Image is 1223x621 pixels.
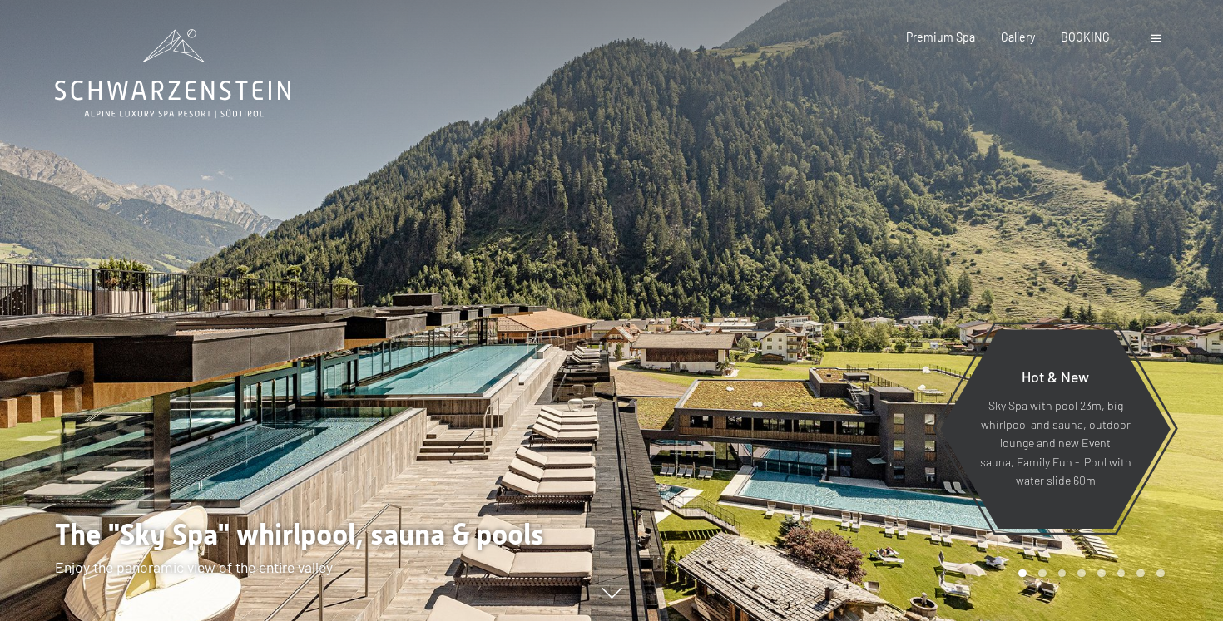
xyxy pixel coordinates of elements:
a: Premium Spa [906,30,975,44]
div: Carousel Page 3 [1058,569,1067,578]
div: Carousel Pagination [1013,569,1164,578]
div: Carousel Page 7 [1136,569,1145,578]
div: Carousel Page 5 [1097,569,1106,578]
div: Carousel Page 6 [1117,569,1126,578]
a: BOOKING [1061,30,1110,44]
p: Sky Spa with pool 23m, big whirlpool and sauna, outdoor lounge and new Event sauna, Family Fun - ... [976,397,1135,490]
a: Hot & New Sky Spa with pool 23m, big whirlpool and sauna, outdoor lounge and new Event sauna, Fam... [939,328,1171,530]
a: Gallery [1001,30,1035,44]
span: Hot & New [1022,367,1089,386]
div: Carousel Page 4 [1077,569,1086,578]
div: Carousel Page 1 (Current Slide) [1018,569,1027,578]
div: Carousel Page 8 [1156,569,1165,578]
div: Carousel Page 2 [1038,569,1047,578]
